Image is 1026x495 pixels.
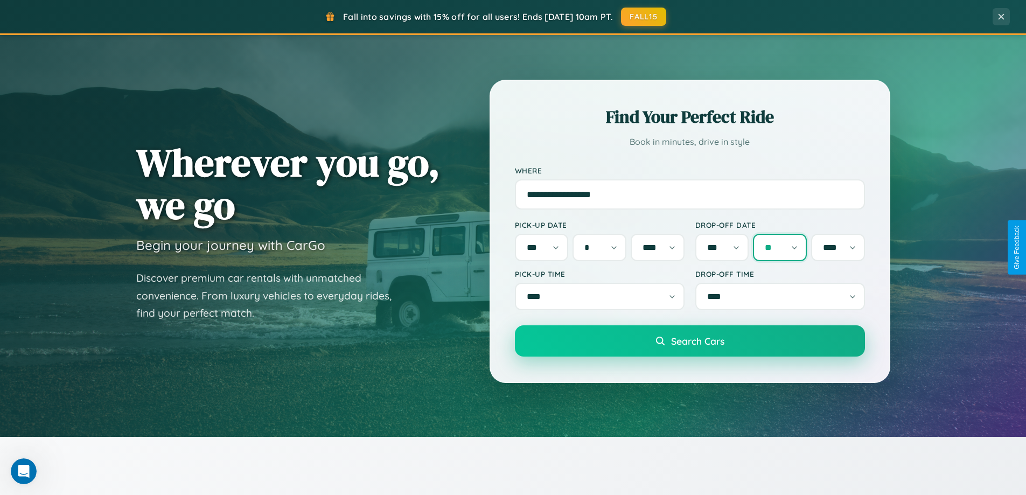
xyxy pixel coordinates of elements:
[343,11,613,22] span: Fall into savings with 15% off for all users! Ends [DATE] 10am PT.
[515,134,865,150] p: Book in minutes, drive in style
[136,237,325,253] h3: Begin your journey with CarGo
[515,166,865,175] label: Where
[695,220,865,229] label: Drop-off Date
[515,105,865,129] h2: Find Your Perfect Ride
[1013,226,1021,269] div: Give Feedback
[515,269,685,278] label: Pick-up Time
[136,141,440,226] h1: Wherever you go, we go
[515,325,865,357] button: Search Cars
[695,269,865,278] label: Drop-off Time
[136,269,406,322] p: Discover premium car rentals with unmatched convenience. From luxury vehicles to everyday rides, ...
[621,8,666,26] button: FALL15
[11,458,37,484] iframe: Intercom live chat
[515,220,685,229] label: Pick-up Date
[671,335,724,347] span: Search Cars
